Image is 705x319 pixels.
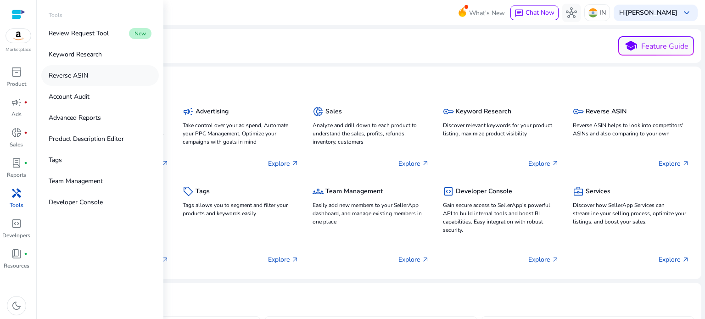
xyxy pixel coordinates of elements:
span: code_blocks [11,218,22,229]
span: keyboard_arrow_down [681,7,692,18]
p: Gain secure access to SellerApp's powerful API to build internal tools and boost BI capabilities.... [443,201,560,234]
span: chat [515,9,524,18]
p: Team Management [49,176,103,186]
p: Tags [49,155,62,165]
p: Analyze and drill down to each product to understand the sales, profits, refunds, inventory, cust... [313,121,429,146]
p: Reverse ASIN [49,71,88,80]
span: fiber_manual_record [24,252,28,256]
button: chatChat Now [510,6,559,20]
span: fiber_manual_record [24,161,28,165]
span: arrow_outward [682,256,689,263]
p: Reports [7,171,26,179]
span: hub [566,7,577,18]
p: IN [599,5,606,21]
span: dark_mode [11,300,22,311]
p: Tools [10,201,23,209]
span: key [443,106,454,117]
h5: Keyword Research [456,108,511,116]
span: arrow_outward [291,160,299,167]
p: Account Audit [49,92,90,101]
p: Keyword Research [49,50,102,59]
p: Explore [398,159,429,168]
h5: Developer Console [456,188,512,196]
span: arrow_outward [291,256,299,263]
p: Explore [528,255,559,264]
span: key [573,106,584,117]
span: arrow_outward [552,160,559,167]
p: Developer Console [49,197,103,207]
span: donut_small [313,106,324,117]
p: Tools [49,11,62,19]
span: fiber_manual_record [24,131,28,134]
span: Chat Now [526,8,554,17]
span: arrow_outward [422,256,429,263]
p: Explore [659,159,689,168]
span: New [129,28,151,39]
p: Review Request Tool [49,28,109,38]
span: campaign [11,97,22,108]
span: fiber_manual_record [24,101,28,104]
p: Sales [10,140,23,149]
p: Marketplace [6,46,31,53]
h5: Reverse ASIN [586,108,627,116]
h5: Advertising [196,108,229,116]
p: Take control over your ad spend, Automate your PPC Management, Optimize your campaigns with goals... [183,121,299,146]
span: school [624,39,638,53]
p: Discover how SellerApp Services can streamline your selling process, optimize your listings, and ... [573,201,689,226]
h5: Tags [196,188,210,196]
p: Ads [11,110,22,118]
span: code_blocks [443,186,454,197]
button: hub [562,4,581,22]
p: Easily add new members to your SellerApp dashboard, and manage existing members in one place [313,201,429,226]
span: handyman [11,188,22,199]
span: arrow_outward [162,256,169,263]
p: Feature Guide [641,41,688,52]
span: sell [183,186,194,197]
h5: Team Management [325,188,383,196]
span: arrow_outward [162,160,169,167]
p: Tags allows you to segment and filter your products and keywords easily [183,201,299,218]
button: schoolFeature Guide [618,36,694,56]
span: What's New [469,5,505,21]
p: Developers [2,231,30,240]
img: in.svg [588,8,598,17]
p: Reverse ASIN helps to look into competitors' ASINs and also comparing to your own [573,121,689,138]
span: arrow_outward [422,160,429,167]
p: Explore [528,159,559,168]
p: Product [6,80,26,88]
span: groups [313,186,324,197]
img: amazon.svg [6,29,31,43]
p: Explore [268,159,299,168]
p: Discover relevant keywords for your product listing, maximize product visibility [443,121,560,138]
span: book_4 [11,248,22,259]
p: Explore [398,255,429,264]
h5: Services [586,188,610,196]
h5: Sales [325,108,342,116]
span: inventory_2 [11,67,22,78]
span: campaign [183,106,194,117]
p: Hi [619,10,677,16]
p: Resources [4,262,29,270]
span: donut_small [11,127,22,138]
span: business_center [573,186,584,197]
b: [PERSON_NAME] [626,8,677,17]
p: Advanced Reports [49,113,101,123]
span: arrow_outward [682,160,689,167]
p: Explore [659,255,689,264]
span: arrow_outward [552,256,559,263]
p: Product Description Editor [49,134,124,144]
span: lab_profile [11,157,22,168]
p: Explore [268,255,299,264]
